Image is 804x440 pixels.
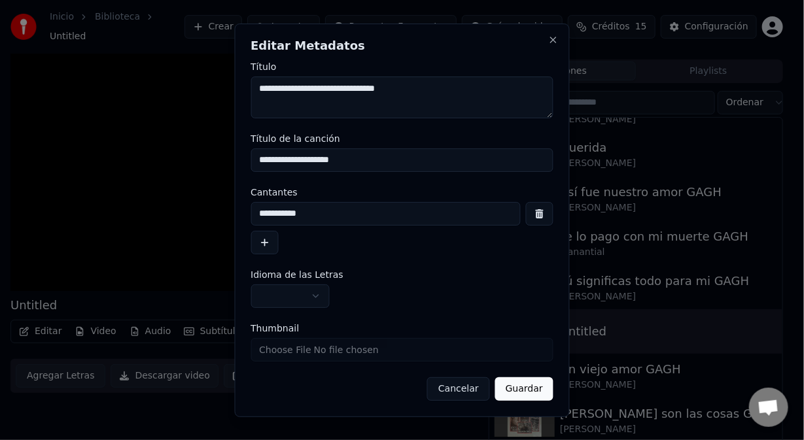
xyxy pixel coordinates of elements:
button: Guardar [495,377,553,401]
span: Thumbnail [251,324,299,333]
label: Cantantes [251,188,553,197]
label: Título [251,62,553,71]
h2: Editar Metadatos [251,40,553,52]
span: Idioma de las Letras [251,270,343,279]
button: Cancelar [427,377,490,401]
label: Título de la canción [251,134,553,143]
